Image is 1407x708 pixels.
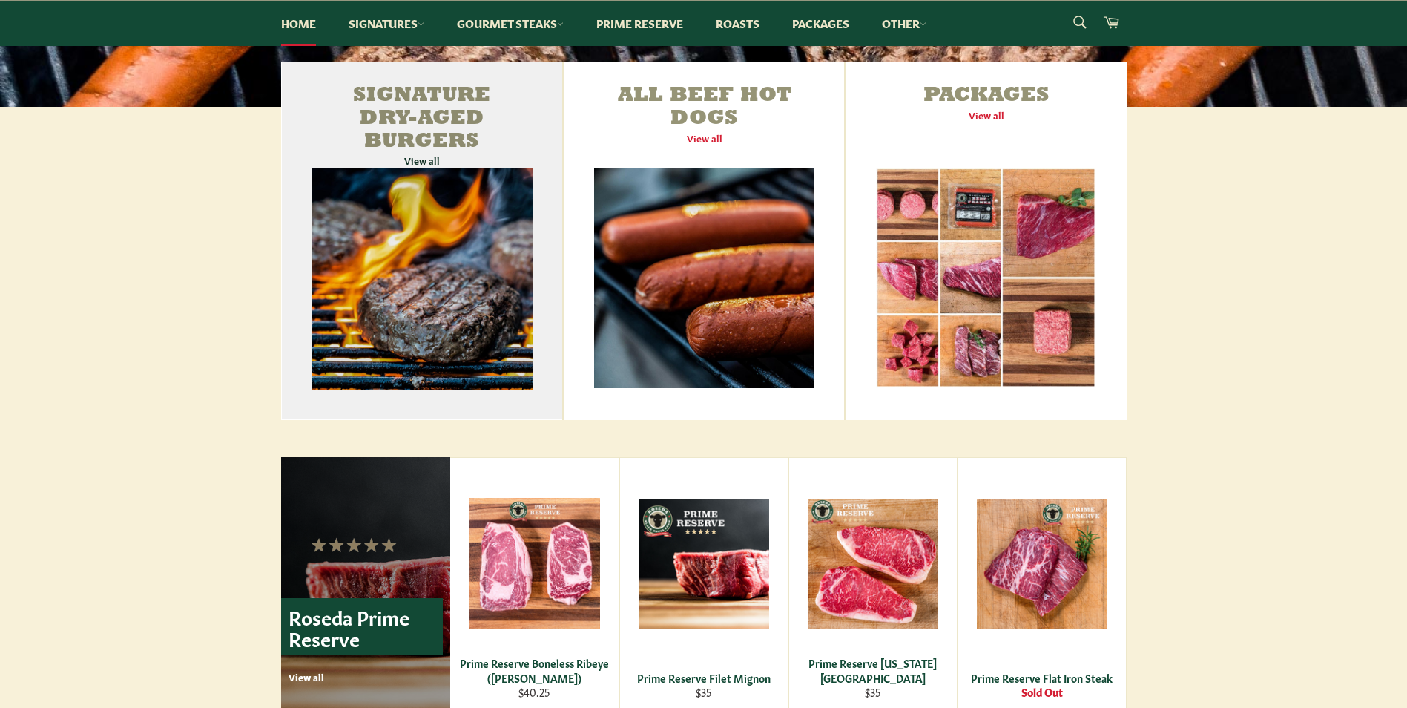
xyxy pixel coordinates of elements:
a: Packages [777,1,864,46]
a: Packages View all Packages [846,62,1126,420]
a: Prime Reserve [581,1,698,46]
img: Prime Reserve New York Strip [808,499,938,629]
a: Signatures [334,1,439,46]
a: Roasts [701,1,774,46]
img: Prime Reserve Flat Iron Steak [977,499,1107,629]
img: Prime Reserve Filet Mignon [639,499,769,629]
a: Other [867,1,941,46]
a: Gourmet Steaks [442,1,579,46]
div: Prime Reserve Boneless Ribeye ([PERSON_NAME]) [459,656,609,685]
div: Prime Reserve Flat Iron Steak [967,671,1116,685]
div: $40.25 [459,685,609,699]
div: Prime Reserve [US_STATE][GEOGRAPHIC_DATA] [798,656,947,685]
a: All Beef Hot Dogs View all All Beef Hot Dogs [564,62,844,420]
a: Home [266,1,331,46]
p: View all [289,670,443,684]
div: Prime Reserve Filet Mignon [629,671,778,685]
p: Roseda Prime Reserve [281,598,443,655]
div: Sold Out [967,685,1116,699]
div: $35 [798,685,947,699]
a: Signature Dry-Aged Burgers View all Signature Dry-Aged Burgers [281,62,563,420]
div: $35 [629,685,778,699]
img: Prime Reserve Boneless Ribeye (Delmonico) [469,498,600,629]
